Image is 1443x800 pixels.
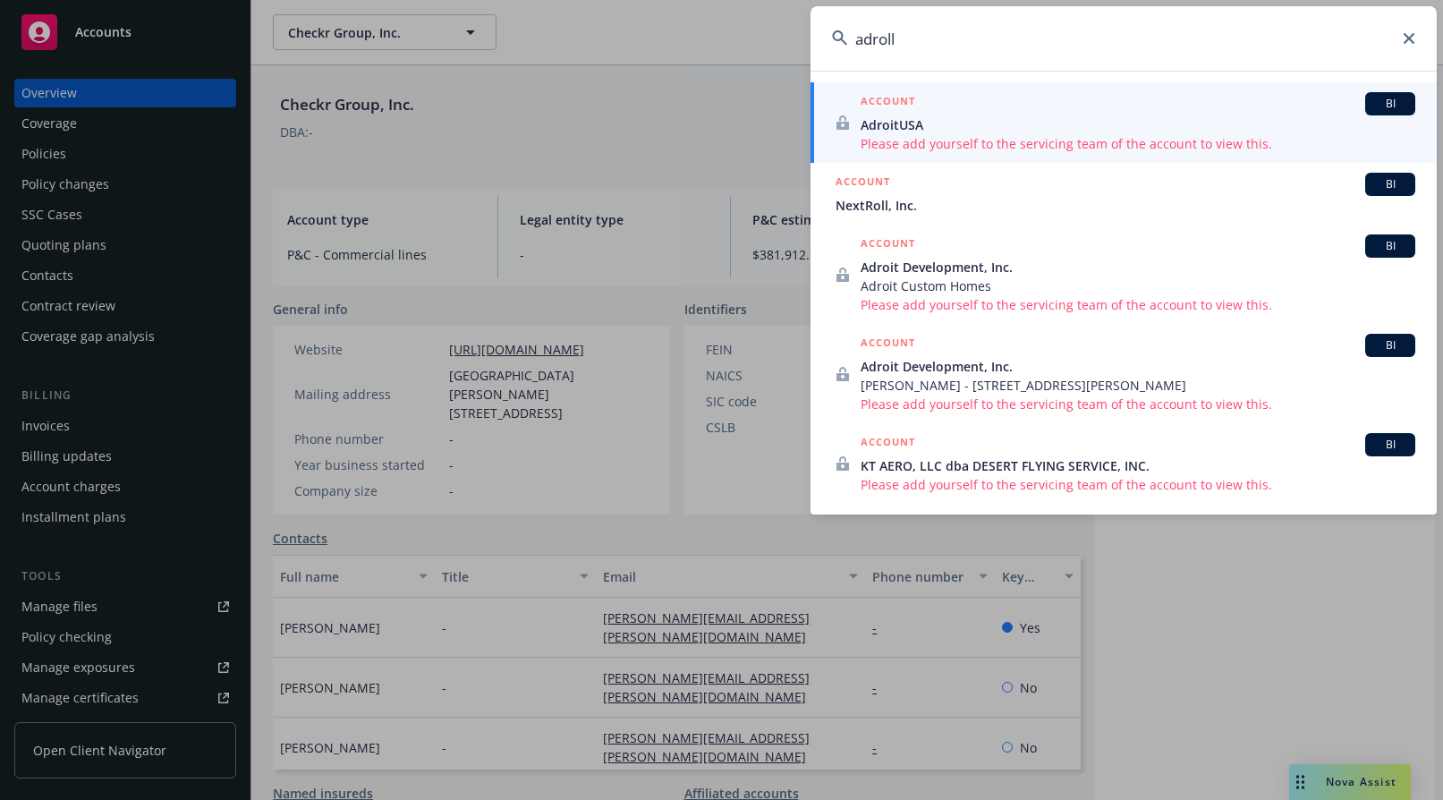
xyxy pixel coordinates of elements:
h5: ACCOUNT [861,234,915,256]
h5: ACCOUNT [861,433,915,455]
span: Adroit Development, Inc. [861,357,1415,376]
a: ACCOUNTBINextRoll, Inc. [811,163,1437,225]
span: BI [1372,96,1408,112]
span: Please add yourself to the servicing team of the account to view this. [861,395,1415,413]
h5: ACCOUNT [861,334,915,355]
span: NextRoll, Inc. [836,196,1415,215]
a: ACCOUNTBIAdroitUSAPlease add yourself to the servicing team of the account to view this. [811,82,1437,163]
span: BI [1372,437,1408,453]
a: ACCOUNTBIAdroit Development, Inc.Adroit Custom HomesPlease add yourself to the servicing team of ... [811,225,1437,324]
a: ACCOUNTBIAdroit Development, Inc.[PERSON_NAME] - [STREET_ADDRESS][PERSON_NAME]Please add yourself... [811,324,1437,423]
span: Adroit Development, Inc. [861,258,1415,277]
span: [PERSON_NAME] - [STREET_ADDRESS][PERSON_NAME] [861,376,1415,395]
input: Search... [811,6,1437,71]
span: BI [1372,238,1408,254]
span: Please add yourself to the servicing team of the account to view this. [861,295,1415,314]
span: BI [1372,176,1408,192]
span: Please add yourself to the servicing team of the account to view this. [861,134,1415,153]
span: AdroitUSA [861,115,1415,134]
h5: ACCOUNT [861,92,915,114]
span: BI [1372,337,1408,353]
span: Please add yourself to the servicing team of the account to view this. [861,475,1415,494]
a: ACCOUNTBIKT AERO, LLC dba DESERT FLYING SERVICE, INC.Please add yourself to the servicing team of... [811,423,1437,504]
h5: ACCOUNT [836,173,890,194]
span: KT AERO, LLC dba DESERT FLYING SERVICE, INC. [861,456,1415,475]
span: Adroit Custom Homes [861,277,1415,295]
